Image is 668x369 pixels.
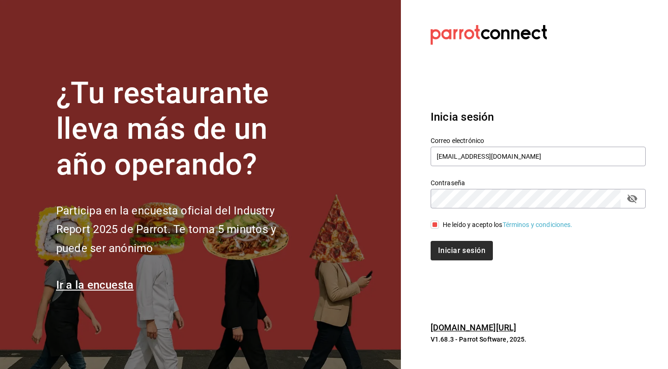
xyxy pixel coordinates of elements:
[431,335,646,344] p: V1.68.3 - Parrot Software, 2025.
[431,137,646,144] label: Correo electrónico
[503,221,573,228] a: Términos y condiciones.
[443,220,573,230] div: He leído y acepto los
[431,109,646,125] h3: Inicia sesión
[56,278,134,291] a: Ir a la encuesta
[431,180,646,186] label: Contraseña
[56,76,307,182] h1: ¿Tu restaurante lleva más de un año operando?
[431,241,493,260] button: Iniciar sesión
[431,323,516,332] a: [DOMAIN_NAME][URL]
[624,191,640,207] button: passwordField
[56,201,307,258] h2: Participa en la encuesta oficial del Industry Report 2025 de Parrot. Te toma 5 minutos y puede se...
[431,147,646,166] input: Ingresa tu correo electrónico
